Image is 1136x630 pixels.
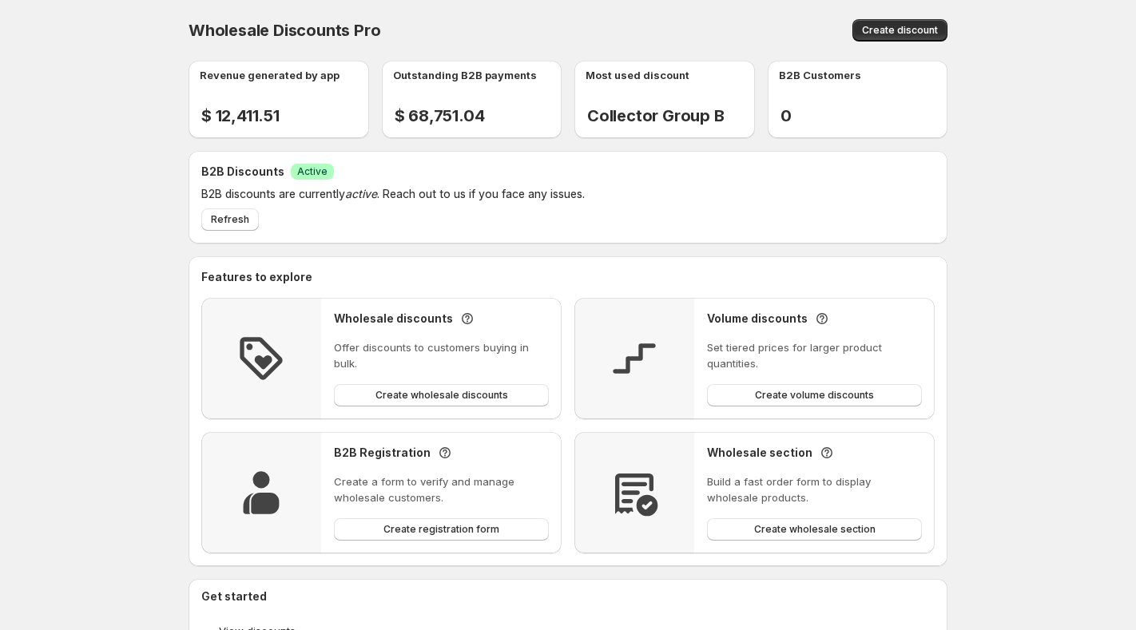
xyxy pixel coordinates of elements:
button: Create registration form [334,518,549,541]
h3: B2B Registration [334,445,431,461]
p: B2B Customers [779,67,861,83]
button: Create discount [852,19,947,42]
button: Create wholesale section [707,518,922,541]
p: Set tiered prices for larger product quantities. [707,339,922,371]
button: Create wholesale discounts [334,384,549,406]
button: Refresh [201,208,259,231]
span: Create discount [862,24,938,37]
h3: Wholesale discounts [334,311,453,327]
p: Outstanding B2B payments [393,67,537,83]
h2: Collector Group B [587,106,755,125]
img: Feature Icon [609,333,660,384]
p: Offer discounts to customers buying in bulk. [334,339,549,371]
h2: Get started [201,588,935,604]
span: Create wholesale section [754,523,876,536]
h2: Features to explore [201,269,935,285]
span: Wholesale Discounts Pro [189,21,380,40]
p: B2B discounts are currently . Reach out to us if you face any issues. [201,186,839,202]
h3: Wholesale section [707,445,812,461]
button: Create volume discounts [707,384,922,406]
p: Revenue generated by app [200,67,340,83]
img: Feature Icon [609,467,660,518]
p: Create a form to verify and manage wholesale customers. [334,473,549,505]
img: Feature Icon [236,467,287,518]
span: Create volume discounts [755,389,874,402]
em: active [345,187,377,200]
h2: B2B Discounts [201,164,284,180]
h3: Volume discounts [707,311,808,327]
img: Feature Icon [236,333,287,384]
h2: $ 68,751.04 [395,106,562,125]
h2: 0 [781,106,948,125]
span: Active [297,165,328,178]
p: Build a fast order form to display wholesale products. [707,473,922,505]
p: Most used discount [586,67,689,83]
h2: $ 12,411.51 [201,106,369,125]
span: Create registration form [383,523,499,536]
span: Refresh [211,213,249,226]
span: Create wholesale discounts [375,389,508,402]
